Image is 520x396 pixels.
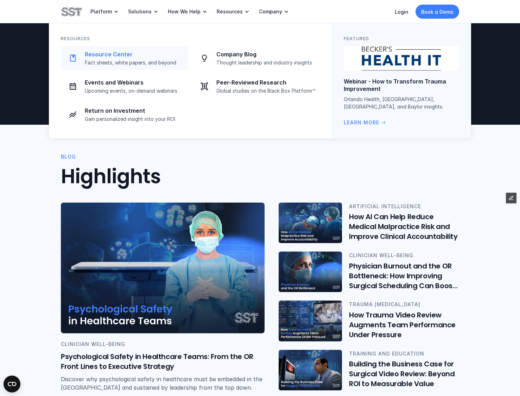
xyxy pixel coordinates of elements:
p: Solutions [128,8,152,15]
img: Nurse in surgical cap, gown, and gloves standing in front of an empty OR table [61,203,265,333]
p: Webinar - How to Transform Trauma Improvement [344,78,459,93]
p: Book a Demo [421,8,454,16]
img: Nurse in scrub cap and mask. A clock in the background. [279,252,342,292]
p: Events and Webinars [85,79,184,86]
img: Calendar icon [69,82,77,91]
a: Becker's logoWebinar - How to Transform Trauma ImprovementOrlando Health, [GEOGRAPHIC_DATA], [GEO... [344,46,459,126]
p: Return on Investment [85,107,184,115]
a: Calendar iconEvents and WebinarsUpcoming events, on-demand webinars [61,74,188,98]
a: Nurse in scrub cap and mask. A clock in the background.CLINICIAN WELL-BEINGPhysician Burnout and ... [279,252,459,292]
p: TRAINING AND EDUCATION [349,350,459,358]
a: Two clinicians in an operating room, looking down at tableARTIFICIAL INTELLIGENCEHow AI Can Help ... [279,203,459,243]
p: Company [259,8,282,15]
img: Investment icon [69,110,77,119]
img: A group of trauma staff watching a video review in a classroom setting [279,301,342,341]
a: Book a Demo [416,5,459,19]
a: A physician looking at Black Box Platform data on a desktop computerTRAINING AND EDUCATIONBuildin... [279,350,459,390]
p: CLINICIAN WELL-BEING [349,252,459,259]
p: Peer-Reviewed Research [216,79,316,86]
img: Becker's logo [344,46,459,71]
p: ARTIFICIAL INTELLIGENCE [349,203,459,210]
h2: Highlights [61,165,459,188]
p: TRAUMA [MEDICAL_DATA] [349,301,459,309]
p: Resources [217,8,243,15]
p: Orlando Health, [GEOGRAPHIC_DATA], [GEOGRAPHIC_DATA], and Baylor insights. [344,95,459,110]
a: Investment iconReturn on InvestmentGain personalized insight into your ROI [61,103,188,126]
a: Paper iconResource CenterFact sheets, white papers, and beyond [61,46,188,70]
a: Lightbulb iconCompany BlogThought leadership and industry insights [192,46,320,70]
span: arrow_right_alt [381,120,386,125]
a: Journal iconPeer-Reviewed ResearchGlobal studies on the Black Box Platform™ [192,74,320,98]
img: SST logo [61,6,82,18]
p: Discover why psychological safety in healthcare must be embedded in the [GEOGRAPHIC_DATA] and sus... [61,375,265,392]
h6: How Trauma Video Review Augments Team Performance Under Pressure [349,310,459,340]
p: Resources [61,35,90,42]
img: Journal icon [200,82,209,91]
h6: How AI Can Help Reduce Medical Malpractice Risk and Improve Clinical Accountability [349,212,459,242]
h6: Psychological Safety in Healthcare Teams: From the OR Front Lines to Executive Strategy [61,352,265,372]
p: Company Blog [216,51,316,58]
p: Global studies on the Black Box Platform™ [216,88,316,94]
button: Edit Framer Content [506,193,516,203]
img: Paper icon [69,54,77,62]
p: Upcoming events, on-demand webinars [85,88,184,94]
p: Thought leadership and industry insights [216,60,316,66]
a: Login [395,9,408,15]
img: Lightbulb icon [200,54,209,62]
h6: Building the Business Case for Surgical Video Review: Beyond ROI to Measurable Value [349,359,459,389]
p: Fact sheets, white papers, and beyond [85,60,184,66]
img: A physician looking at Black Box Platform data on a desktop computer [279,350,342,390]
p: Platform [90,8,112,15]
p: How We Help [168,8,201,15]
img: Two clinicians in an operating room, looking down at table [279,203,342,243]
button: Open CMP widget [4,376,20,392]
p: Featured [344,35,369,42]
p: Resource Center [85,51,184,58]
p: CLINICIAN WELL-BEING [61,340,265,348]
p: Gain personalized insight into your ROI [85,116,184,122]
a: A group of trauma staff watching a video review in a classroom settingTRAUMA [MEDICAL_DATA]How Tr... [279,301,459,341]
p: Learn More [344,119,379,126]
h6: Physician Burnout and the OR Bottleneck: How Improving Surgical Scheduling Can Boost Capacity and... [349,261,459,291]
p: BLOG [61,153,76,161]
